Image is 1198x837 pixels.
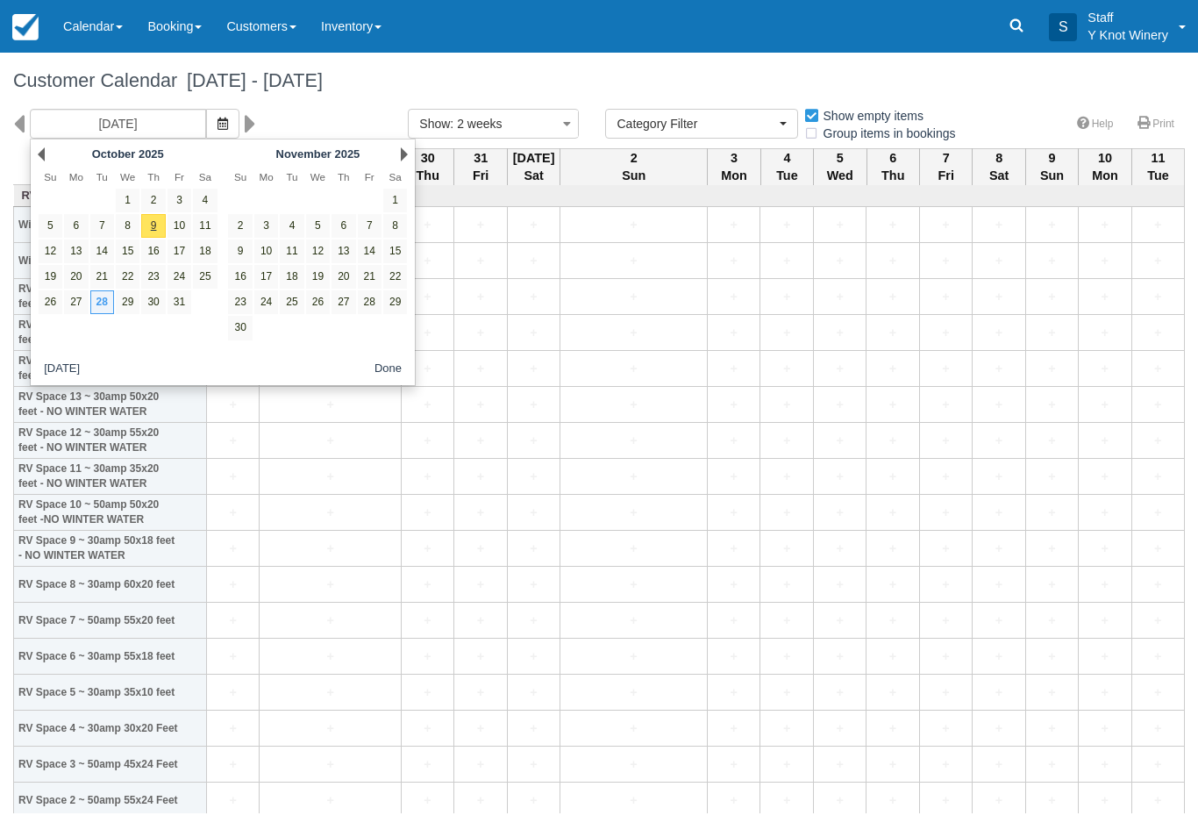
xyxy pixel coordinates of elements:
a: + [264,755,396,774]
a: + [406,252,449,270]
a: + [406,540,449,558]
a: 31 [168,290,191,314]
a: + [565,216,702,234]
a: + [924,540,967,558]
a: + [818,432,861,450]
a: + [565,324,702,342]
a: + [1083,288,1126,306]
a: + [1083,396,1126,414]
a: 29 [383,290,407,314]
a: 28 [90,290,114,314]
a: 28 [358,290,382,314]
a: 5 [306,214,330,238]
a: RV Space Rentals [18,188,203,204]
a: + [818,360,861,378]
a: + [765,216,808,234]
a: 9 [141,214,165,238]
a: + [406,468,449,486]
a: + [818,288,861,306]
a: + [924,288,967,306]
a: + [712,576,755,594]
a: + [264,396,396,414]
a: + [264,719,396,738]
a: + [1030,576,1073,594]
a: + [1137,288,1180,306]
a: + [818,252,861,270]
a: + [211,468,254,486]
a: 17 [168,240,191,263]
a: + [818,683,861,702]
a: 9 [228,240,252,263]
a: + [765,432,808,450]
a: + [406,432,449,450]
a: Help [1066,111,1124,137]
a: + [459,360,502,378]
a: + [211,576,254,594]
a: + [765,324,808,342]
a: 1 [116,189,139,212]
a: + [871,719,914,738]
a: + [459,719,502,738]
a: + [1083,504,1126,522]
a: + [459,540,502,558]
a: + [1083,612,1126,630]
a: + [459,252,502,270]
a: + [1137,396,1180,414]
a: + [211,612,254,630]
a: 19 [39,265,62,289]
a: + [211,683,254,702]
a: + [924,360,967,378]
a: + [1083,432,1126,450]
a: + [871,252,914,270]
a: 11 [280,240,303,263]
a: 18 [280,265,303,289]
a: 13 [332,240,355,263]
a: + [977,396,1020,414]
a: + [765,540,808,558]
a: + [871,288,914,306]
a: + [406,324,449,342]
a: 30 [228,316,252,340]
a: + [818,504,861,522]
a: + [565,468,702,486]
a: + [512,324,555,342]
a: + [459,396,502,414]
a: + [1030,288,1073,306]
a: + [1030,324,1073,342]
a: + [1030,540,1073,558]
a: + [565,755,702,774]
a: 14 [90,240,114,263]
a: 30 [141,290,165,314]
a: 18 [193,240,217,263]
a: 4 [280,214,303,238]
a: + [818,324,861,342]
a: + [1137,504,1180,522]
label: Group items in bookings [803,120,967,147]
a: + [924,647,967,666]
a: + [211,432,254,450]
a: 29 [116,290,139,314]
a: + [765,396,808,414]
a: + [924,252,967,270]
a: 27 [332,290,355,314]
a: + [1137,468,1180,486]
button: Show: 2 weeks [408,109,579,139]
a: + [459,432,502,450]
a: 22 [383,265,407,289]
a: + [871,468,914,486]
a: + [1137,719,1180,738]
a: + [1030,468,1073,486]
a: 12 [39,240,62,263]
a: + [406,288,449,306]
a: + [977,540,1020,558]
a: + [1137,216,1180,234]
a: 10 [254,240,278,263]
a: 3 [254,214,278,238]
a: + [712,719,755,738]
a: 23 [141,265,165,289]
a: + [211,540,254,558]
a: + [818,719,861,738]
a: + [818,647,861,666]
a: + [924,396,967,414]
a: + [712,288,755,306]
